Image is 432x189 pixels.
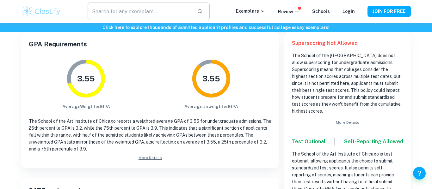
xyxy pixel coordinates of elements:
[29,155,272,161] a: More Details
[367,6,411,17] button: JOIN FOR FREE
[1,24,431,31] h6: Click here to explore thousands of admitted applicant profiles and successful college essay exemp...
[292,138,325,145] h6: Test Optional
[413,167,426,180] button: Help and Feedback
[343,9,355,14] a: Login
[292,120,403,125] a: More Details
[292,39,403,47] h6: Superscoring Not Allowed
[77,74,95,83] tspan: 3.55
[29,39,272,49] h2: GPA Requirements
[29,118,272,152] p: The School of the Art Institute of Chicago reports a weighted average GPA of 3.55 for undergradua...
[21,5,61,18] img: Clastify logo
[184,103,238,110] h6: Average Unweighted GPA
[292,52,403,115] p: The School of the [GEOGRAPHIC_DATA] does not allow superscoring for undergraduate admissions. Sup...
[344,138,403,145] h6: Self-Reporting Allowed
[202,74,220,83] tspan: 3.55
[278,8,299,15] p: Review
[236,8,265,15] p: Exemplars
[88,3,192,20] input: Search for any exemplars...
[62,103,110,110] h6: Average Weighted GPA
[312,9,330,14] a: Schools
